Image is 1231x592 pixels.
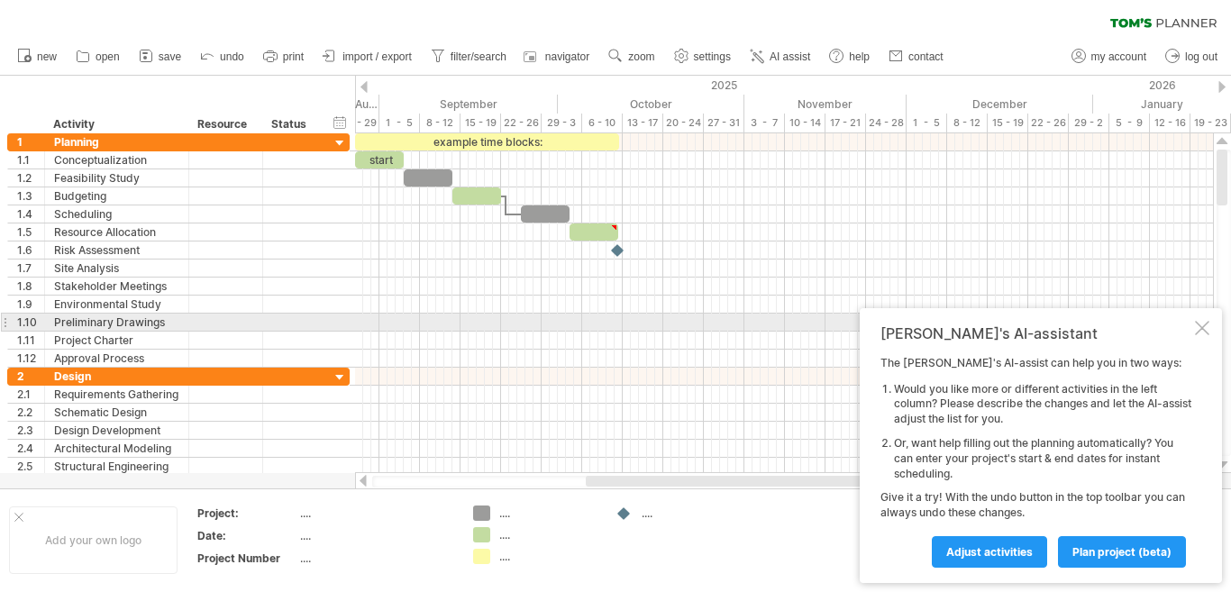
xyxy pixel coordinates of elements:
div: Activity [53,115,178,133]
div: .... [642,505,740,521]
div: Site Analysis [54,260,179,277]
span: my account [1091,50,1146,63]
a: log out [1161,45,1223,68]
div: 2 [17,368,44,385]
div: 2.1 [17,386,44,403]
a: open [71,45,125,68]
div: Design Development [54,422,179,439]
div: 1.2 [17,169,44,187]
div: Risk Assessment [54,241,179,259]
div: .... [300,505,451,521]
div: 2.2 [17,404,44,421]
div: Conceptualization [54,151,179,168]
a: save [134,45,187,68]
a: help [825,45,875,68]
a: navigator [521,45,595,68]
li: Or, want help filling out the planning automatically? You can enter your project's start & end da... [894,436,1191,481]
div: Architectural Modeling [54,440,179,457]
div: .... [499,549,597,564]
span: undo [220,50,244,63]
div: Preliminary Drawings [54,314,179,331]
div: 1.6 [17,241,44,259]
div: 29 - 3 [542,114,582,132]
div: Project Number [197,551,296,566]
div: November 2025 [744,95,907,114]
div: [PERSON_NAME]'s AI-assistant [880,324,1191,342]
div: 2.4 [17,440,44,457]
div: 10 - 14 [785,114,825,132]
span: help [849,50,870,63]
div: December 2025 [907,95,1093,114]
div: October 2025 [558,95,744,114]
span: import / export [342,50,412,63]
div: Schematic Design [54,404,179,421]
div: .... [499,505,597,521]
div: example time blocks: [355,133,619,150]
div: 1 [17,133,44,150]
div: 12 - 16 [1150,114,1190,132]
div: 8 - 12 [947,114,988,132]
div: 24 - 28 [866,114,907,132]
span: AI assist [770,50,810,63]
div: Resource [197,115,252,133]
div: Environmental Study [54,296,179,313]
div: 17 - 21 [825,114,866,132]
a: my account [1067,45,1152,68]
div: Scheduling [54,205,179,223]
div: Requirements Gathering [54,386,179,403]
span: Adjust activities [946,545,1033,559]
div: 8 - 12 [420,114,460,132]
span: open [96,50,120,63]
a: AI assist [745,45,816,68]
span: print [283,50,304,63]
a: print [259,45,309,68]
div: Design [54,368,179,385]
div: Add your own logo [9,506,178,574]
div: 19 - 23 [1190,114,1231,132]
div: Date: [197,528,296,543]
div: Feasibility Study [54,169,179,187]
div: .... [499,527,597,542]
div: 1.1 [17,151,44,168]
div: 3 - 7 [744,114,785,132]
span: new [37,50,57,63]
div: 1.5 [17,223,44,241]
a: Adjust activities [932,536,1047,568]
a: contact [884,45,949,68]
div: Approval Process [54,350,179,367]
div: 15 - 19 [460,114,501,132]
div: Status [271,115,311,133]
span: plan project (beta) [1072,545,1172,559]
div: Budgeting [54,187,179,205]
div: 1 - 5 [379,114,420,132]
div: Stakeholder Meetings [54,278,179,295]
span: zoom [628,50,654,63]
div: 22 - 26 [501,114,542,132]
div: 1.10 [17,314,44,331]
span: filter/search [451,50,506,63]
div: .... [300,528,451,543]
div: 1.11 [17,332,44,349]
div: .... [300,551,451,566]
div: The [PERSON_NAME]'s AI-assist can help you in two ways: Give it a try! With the undo button in th... [880,356,1191,567]
div: 29 - 2 [1069,114,1109,132]
div: 1 - 5 [907,114,947,132]
span: navigator [545,50,589,63]
div: 20 - 24 [663,114,704,132]
div: 27 - 31 [704,114,744,132]
div: 2.5 [17,458,44,475]
span: settings [694,50,731,63]
div: 2.3 [17,422,44,439]
div: start [355,151,404,168]
div: Structural Engineering [54,458,179,475]
a: undo [196,45,250,68]
div: 1.7 [17,260,44,277]
div: 6 - 10 [582,114,623,132]
a: new [13,45,62,68]
div: 5 - 9 [1109,114,1150,132]
div: Project Charter [54,332,179,349]
li: Would you like more or different activities in the left column? Please describe the changes and l... [894,382,1191,427]
div: 1.8 [17,278,44,295]
div: Project: [197,505,296,521]
a: zoom [604,45,660,68]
